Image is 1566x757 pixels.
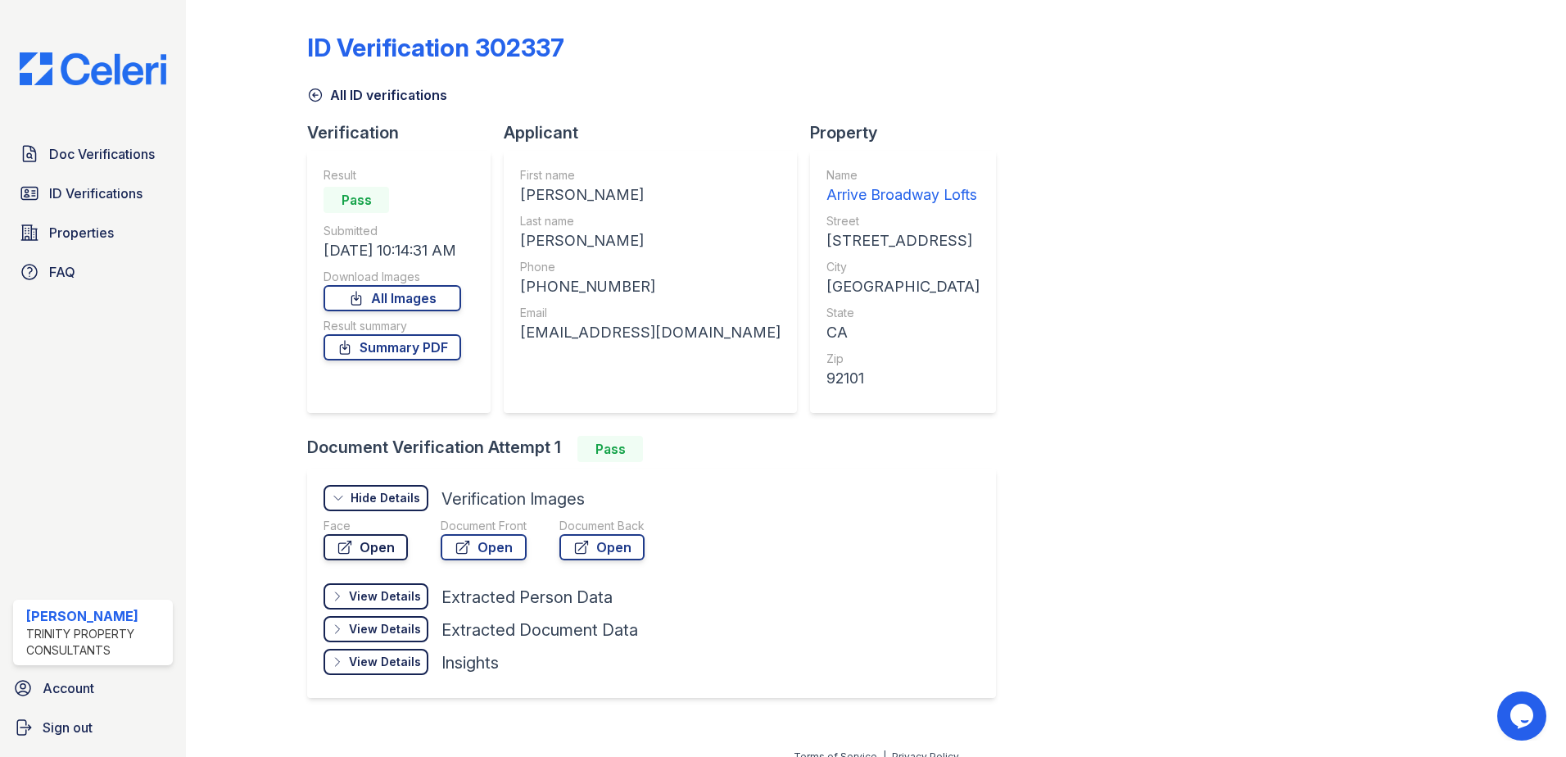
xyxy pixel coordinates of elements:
div: Pass [577,436,643,462]
a: All ID verifications [307,85,447,105]
div: Document Verification Attempt 1 [307,436,1009,462]
div: Applicant [504,121,810,144]
div: View Details [349,654,421,670]
div: [EMAIL_ADDRESS][DOMAIN_NAME] [520,321,781,344]
div: [GEOGRAPHIC_DATA] [826,275,980,298]
iframe: chat widget [1497,691,1550,741]
div: [PERSON_NAME] [26,606,166,626]
a: All Images [324,285,461,311]
span: Account [43,678,94,698]
div: First name [520,167,781,184]
div: Trinity Property Consultants [26,626,166,659]
div: [STREET_ADDRESS] [826,229,980,252]
span: ID Verifications [49,184,143,203]
img: CE_Logo_Blue-a8612792a0a2168367f1c8372b55b34899dd931a85d93a1a3d3e32e68fde9ad4.png [7,52,179,85]
div: State [826,305,980,321]
div: City [826,259,980,275]
div: Face [324,518,408,534]
a: Sign out [7,711,179,744]
div: Result [324,167,461,184]
a: Account [7,672,179,705]
div: [PERSON_NAME] [520,184,781,206]
div: View Details [349,621,421,637]
div: [DATE] 10:14:31 AM [324,239,461,262]
div: Download Images [324,269,461,285]
div: Pass [324,187,389,213]
a: Doc Verifications [13,138,173,170]
span: Doc Verifications [49,144,155,164]
a: ID Verifications [13,177,173,210]
div: [PHONE_NUMBER] [520,275,781,298]
span: FAQ [49,262,75,282]
a: Summary PDF [324,334,461,360]
div: Name [826,167,980,184]
a: Open [324,534,408,560]
div: Submitted [324,223,461,239]
div: Document Back [559,518,645,534]
div: CA [826,321,980,344]
a: Properties [13,216,173,249]
div: Result summary [324,318,461,334]
div: 92101 [826,367,980,390]
div: Property [810,121,1009,144]
div: Verification [307,121,504,144]
div: Arrive Broadway Lofts [826,184,980,206]
a: FAQ [13,256,173,288]
div: Street [826,213,980,229]
div: Verification Images [441,487,585,510]
a: Name Arrive Broadway Lofts [826,167,980,206]
span: Sign out [43,718,93,737]
div: Email [520,305,781,321]
div: View Details [349,588,421,605]
div: Last name [520,213,781,229]
div: Insights [441,651,499,674]
a: Open [441,534,527,560]
div: Document Front [441,518,527,534]
a: Open [559,534,645,560]
span: Properties [49,223,114,243]
div: ID Verification 302337 [307,33,564,62]
div: Phone [520,259,781,275]
div: Extracted Document Data [441,619,638,641]
div: Zip [826,351,980,367]
div: [PERSON_NAME] [520,229,781,252]
div: Extracted Person Data [441,586,613,609]
div: Hide Details [351,490,420,506]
